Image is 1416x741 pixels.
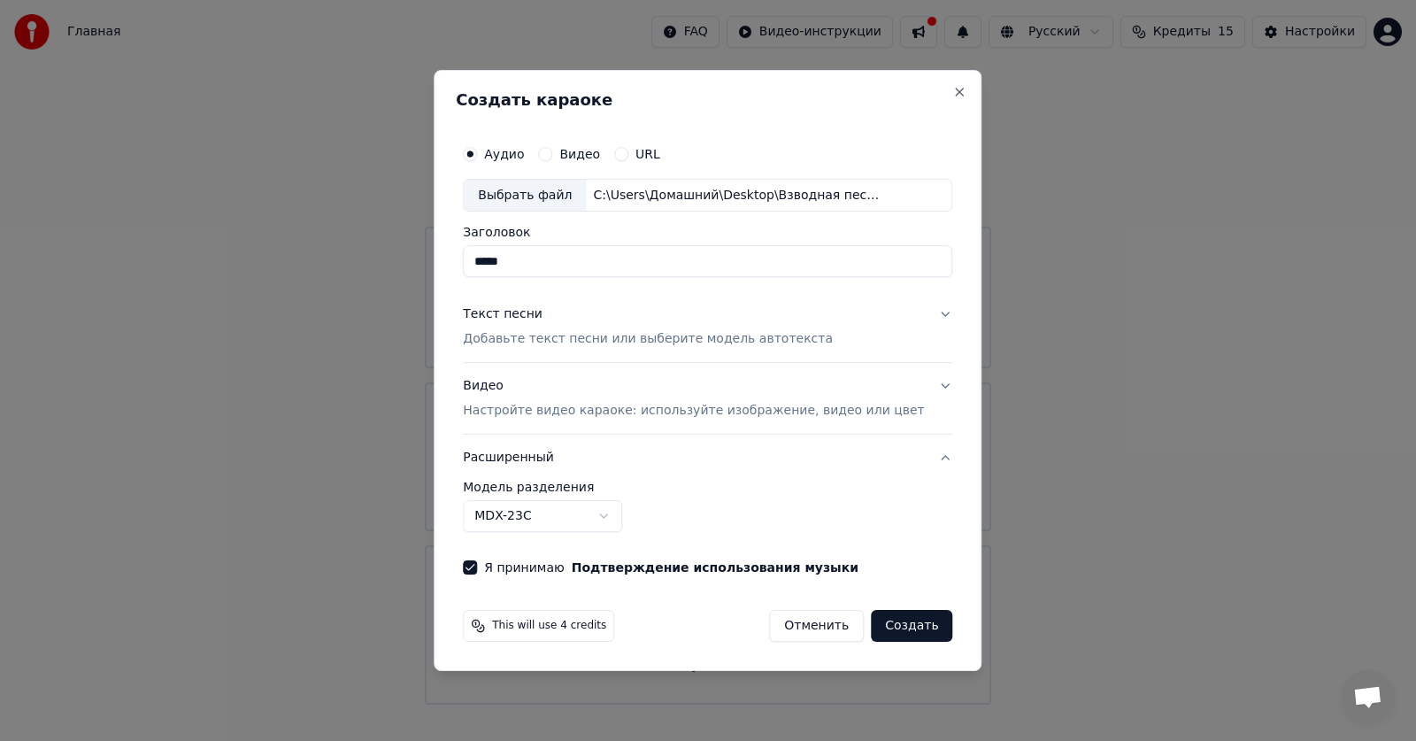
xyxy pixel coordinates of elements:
div: C:\Users\Домашний\Desktop\Взводная песня\Минус.mp3 [586,187,887,205]
button: Текст песниДобавьте текст песни или выберите модель автотекста [463,292,952,363]
button: Создать [871,610,952,642]
p: Настройте видео караоке: используйте изображение, видео или цвет [463,402,924,420]
button: Я принимаю [572,561,858,574]
label: Аудио [484,148,524,160]
div: Выбрать файл [464,180,586,212]
label: URL [635,148,660,160]
label: Модель разделения [463,481,952,493]
label: Я принимаю [484,561,858,574]
label: Заголовок [463,227,952,239]
button: ВидеоНастройте видео караоке: используйте изображение, видео или цвет [463,364,952,435]
button: Отменить [769,610,864,642]
p: Добавьте текст песни или выберите модель автотекста [463,331,833,349]
span: This will use 4 credits [492,619,606,633]
button: Расширенный [463,435,952,481]
h2: Создать караоке [456,92,959,108]
label: Видео [559,148,600,160]
div: Расширенный [463,481,952,546]
div: Текст песни [463,306,543,324]
div: Видео [463,378,924,421]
